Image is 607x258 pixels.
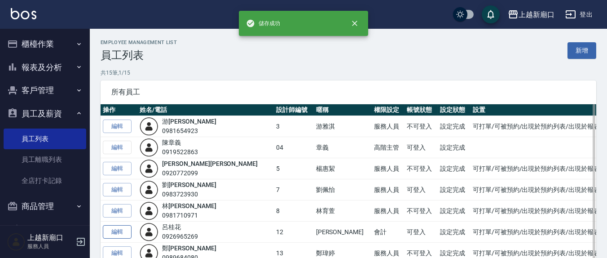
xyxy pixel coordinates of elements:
th: 暱稱 [314,104,372,116]
div: 0981654923 [162,126,216,136]
th: 權限設定 [372,104,405,116]
td: 不可登入 [405,116,437,137]
img: user-login-man-human-body-mobile-person-512.png [140,222,158,241]
td: 服務人員 [372,158,405,179]
img: user-login-man-human-body-mobile-person-512.png [140,159,158,178]
button: 上越新廟口 [504,5,558,24]
td: 設定完成 [438,179,471,200]
td: 設定完成 [438,116,471,137]
p: 共 15 筆, 1 / 15 [101,69,596,77]
th: 設計師編號 [274,104,314,116]
img: Person [7,233,25,251]
td: 設定完成 [438,222,471,243]
h3: 員工列表 [101,49,177,62]
div: 0919522863 [162,147,198,157]
th: 姓名/電話 [137,104,274,116]
button: 商品管理 [4,195,86,218]
td: 高階主管 [372,137,405,158]
td: 7 [274,179,314,200]
td: 服務人員 [372,200,405,222]
td: 服務人員 [372,179,405,200]
button: close [345,13,365,33]
a: 游[PERSON_NAME] [162,118,216,125]
td: 設定完成 [438,200,471,222]
td: 8 [274,200,314,222]
td: 楊惠絜 [314,158,372,179]
a: 編輯 [103,183,132,197]
h5: 上越新廟口 [27,233,73,242]
a: 全店打卡記錄 [4,170,86,191]
th: 操作 [101,104,137,116]
a: 編輯 [103,162,132,176]
button: 行銷工具 [4,218,86,241]
td: 12 [274,222,314,243]
td: 設定完成 [438,158,471,179]
img: user-login-man-human-body-mobile-person-512.png [140,138,158,157]
span: 儲存成功 [246,19,280,28]
a: 林[PERSON_NAME] [162,202,216,209]
a: [PERSON_NAME][PERSON_NAME] [162,160,258,167]
div: 0920772099 [162,169,258,178]
td: 可登入 [405,222,437,243]
th: 帳號狀態 [405,104,437,116]
img: Logo [11,8,36,19]
th: 設定狀態 [438,104,471,116]
td: 服務人員 [372,116,405,137]
td: 劉佩怡 [314,179,372,200]
button: 櫃檯作業 [4,32,86,56]
td: 會計 [372,222,405,243]
a: 編輯 [103,120,132,133]
td: 可登入 [405,137,437,158]
img: user-login-man-human-body-mobile-person-512.png [140,117,158,136]
button: 報表及分析 [4,56,86,79]
td: 可登入 [405,179,437,200]
td: 不可登入 [405,158,437,179]
img: user-login-man-human-body-mobile-person-512.png [140,201,158,220]
a: 陳章義 [162,139,181,146]
div: 0926965269 [162,232,198,241]
p: 服務人員 [27,242,73,250]
a: 新增 [567,42,596,59]
span: 所有員工 [111,88,585,97]
a: 劉[PERSON_NAME] [162,181,216,188]
img: user-login-man-human-body-mobile-person-512.png [140,180,158,199]
td: 章義 [314,137,372,158]
td: 游雅淇 [314,116,372,137]
div: 0983723930 [162,190,216,199]
td: 3 [274,116,314,137]
button: 客戶管理 [4,79,86,102]
button: 員工及薪資 [4,102,86,125]
div: 0981710971 [162,211,216,220]
div: 上越新廟口 [519,9,554,20]
td: 5 [274,158,314,179]
td: 04 [274,137,314,158]
a: 鄭[PERSON_NAME] [162,245,216,252]
button: save [482,5,500,23]
a: 員工離職列表 [4,149,86,170]
a: 員工列表 [4,129,86,149]
h2: Employee Management List [101,40,177,45]
a: 編輯 [103,225,132,239]
a: 編輯 [103,204,132,218]
td: 林育萱 [314,200,372,222]
td: [PERSON_NAME] [314,222,372,243]
a: 呂桂花 [162,223,181,231]
td: 不可登入 [405,200,437,222]
button: 登出 [562,6,596,23]
td: 設定完成 [438,137,471,158]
